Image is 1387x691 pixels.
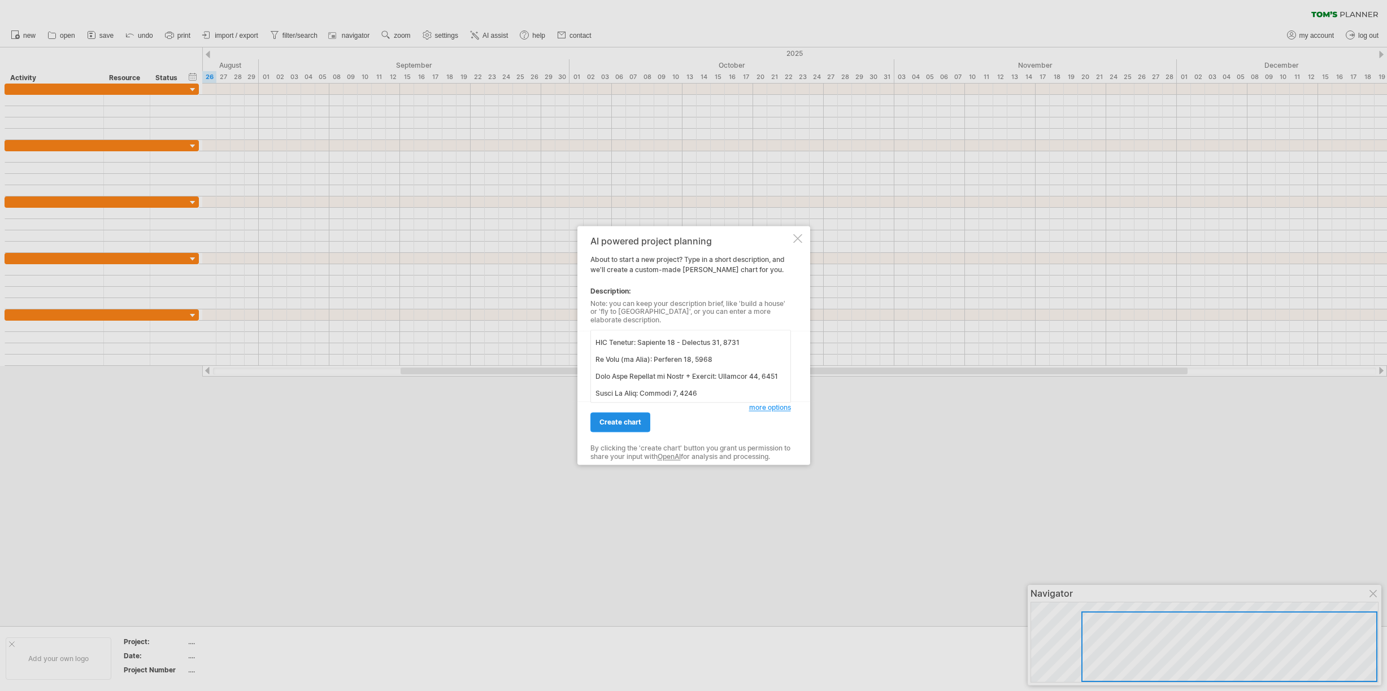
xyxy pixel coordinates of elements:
span: more options [749,404,791,412]
div: Note: you can keep your description brief, like 'build a house' or 'fly to [GEOGRAPHIC_DATA]', or... [590,300,791,324]
div: AI powered project planning [590,236,791,246]
span: create chart [599,418,641,427]
div: Description: [590,286,791,296]
a: create chart [590,413,650,432]
div: By clicking the 'create chart' button you grant us permission to share your input with for analys... [590,445,791,461]
a: OpenAI [658,452,681,461]
a: more options [749,403,791,413]
div: About to start a new project? Type in a short description, and we'll create a custom-made [PERSON... [590,236,791,454]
